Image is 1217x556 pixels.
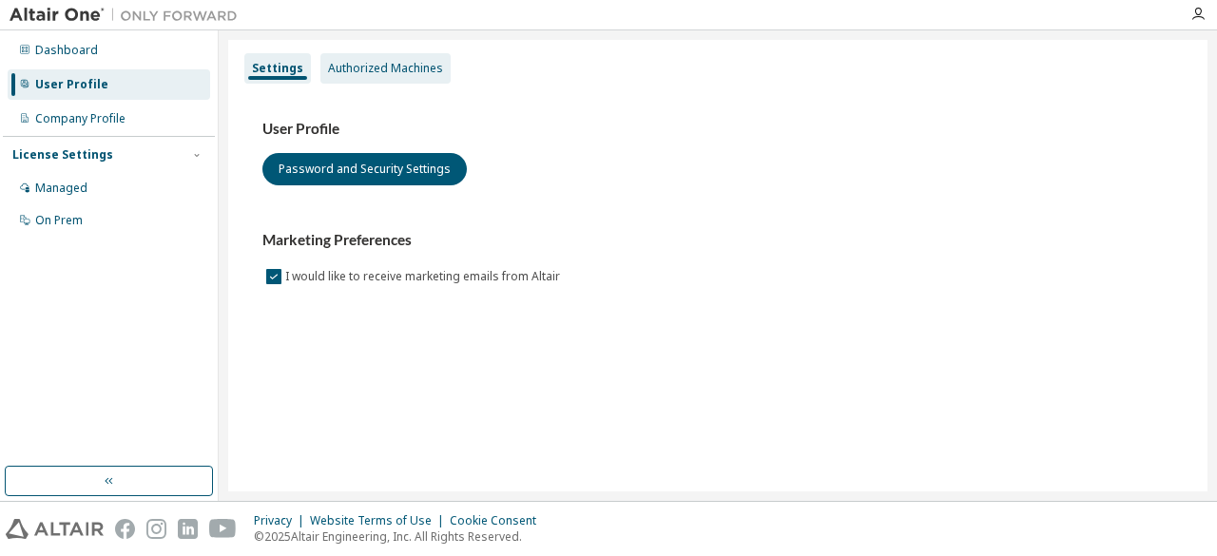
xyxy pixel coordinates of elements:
img: altair_logo.svg [6,519,104,539]
div: User Profile [35,77,108,92]
p: © 2025 Altair Engineering, Inc. All Rights Reserved. [254,528,548,545]
div: On Prem [35,213,83,228]
div: Website Terms of Use [310,513,450,528]
div: Authorized Machines [328,61,443,76]
div: Cookie Consent [450,513,548,528]
h3: Marketing Preferences [262,231,1173,250]
img: linkedin.svg [178,519,198,539]
img: Altair One [10,6,247,25]
div: Company Profile [35,111,126,126]
div: License Settings [12,147,113,163]
div: Settings [252,61,303,76]
label: I would like to receive marketing emails from Altair [285,265,564,288]
button: Password and Security Settings [262,153,467,185]
img: youtube.svg [209,519,237,539]
h3: User Profile [262,120,1173,139]
div: Managed [35,181,87,196]
div: Privacy [254,513,310,528]
img: instagram.svg [146,519,166,539]
div: Dashboard [35,43,98,58]
img: facebook.svg [115,519,135,539]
